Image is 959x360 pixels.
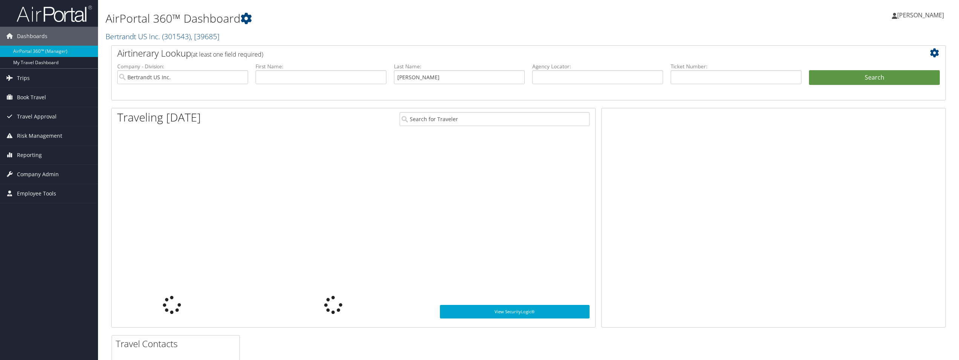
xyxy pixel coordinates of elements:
[106,11,669,26] h1: AirPortal 360™ Dashboard
[400,112,590,126] input: Search for Traveler
[671,63,801,70] label: Ticket Number:
[17,5,92,23] img: airportal-logo.png
[191,31,219,42] span: , [ 39685 ]
[17,69,30,88] span: Trips
[17,165,59,184] span: Company Admin
[440,305,590,318] a: View SecurityLogic®
[117,63,248,70] label: Company - Division:
[394,63,525,70] label: Last Name:
[17,107,57,126] span: Travel Approval
[162,31,191,42] span: ( 301543 )
[17,146,42,165] span: Reporting
[106,31,219,42] a: Bertrandt US Inc.
[532,63,663,70] label: Agency Locator:
[17,27,47,46] span: Dashboards
[116,337,239,350] h2: Travel Contacts
[897,11,944,19] span: [PERSON_NAME]
[892,4,951,26] a: [PERSON_NAME]
[256,63,386,70] label: First Name:
[191,50,263,58] span: (at least one field required)
[117,47,870,60] h2: Airtinerary Lookup
[17,184,56,203] span: Employee Tools
[117,109,201,125] h1: Traveling [DATE]
[809,70,940,85] button: Search
[17,88,46,107] span: Book Travel
[17,126,62,145] span: Risk Management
